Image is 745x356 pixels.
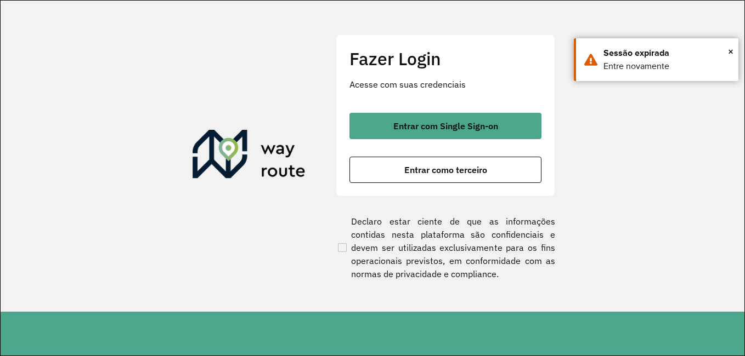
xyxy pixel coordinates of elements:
[336,215,555,280] label: Declaro estar ciente de que as informações contidas nesta plataforma são confidenciais e devem se...
[349,48,541,69] h2: Fazer Login
[603,60,730,73] div: Entre novamente
[349,78,541,91] p: Acesse com suas credenciais
[349,113,541,139] button: button
[393,122,498,130] span: Entrar com Single Sign-on
[349,157,541,183] button: button
[603,47,730,60] div: Sessão expirada
[728,43,733,60] span: ×
[728,43,733,60] button: Close
[193,130,306,182] img: Roteirizador AmbevTech
[404,165,487,174] span: Entrar como terceiro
